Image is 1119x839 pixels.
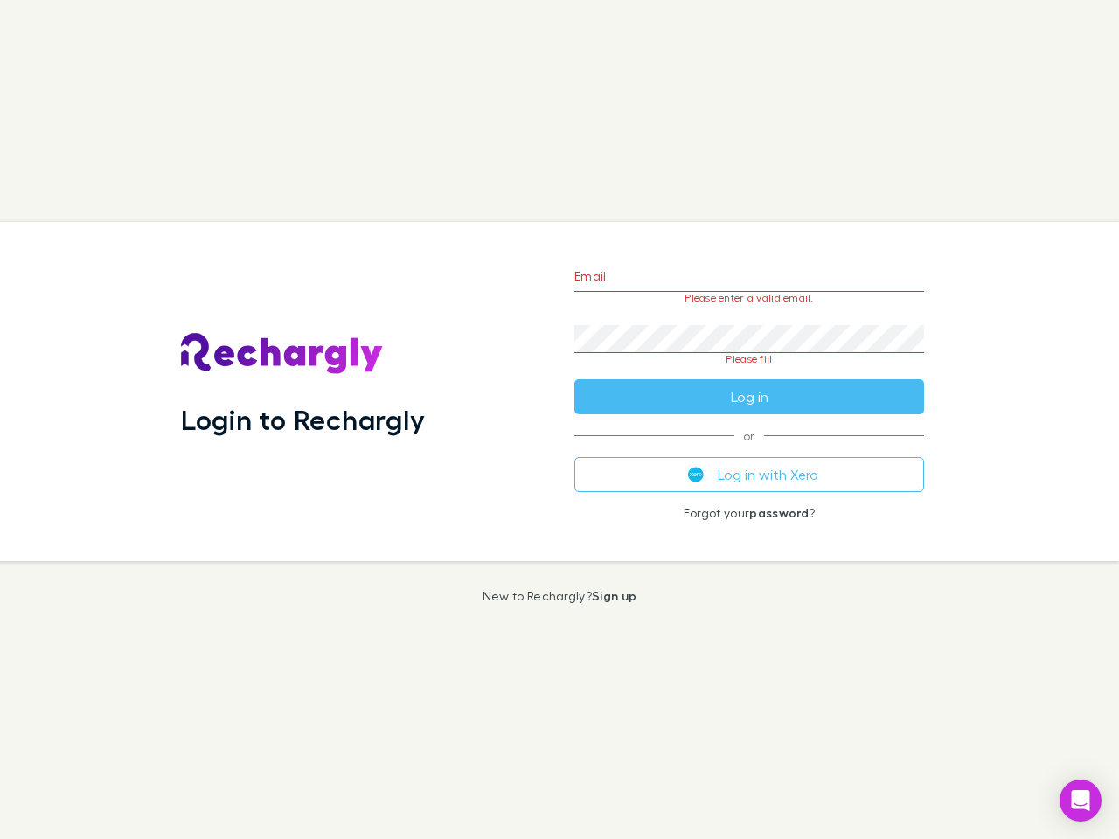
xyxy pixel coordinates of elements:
a: Sign up [592,588,636,603]
div: Open Intercom Messenger [1060,780,1102,822]
button: Log in [574,379,924,414]
p: New to Rechargly? [483,589,637,603]
a: password [749,505,809,520]
p: Please fill [574,353,924,365]
img: Xero's logo [688,467,704,482]
button: Log in with Xero [574,457,924,492]
h1: Login to Rechargly [181,403,425,436]
span: or [574,435,924,436]
p: Please enter a valid email. [574,292,924,304]
p: Forgot your ? [574,506,924,520]
img: Rechargly's Logo [181,333,384,375]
